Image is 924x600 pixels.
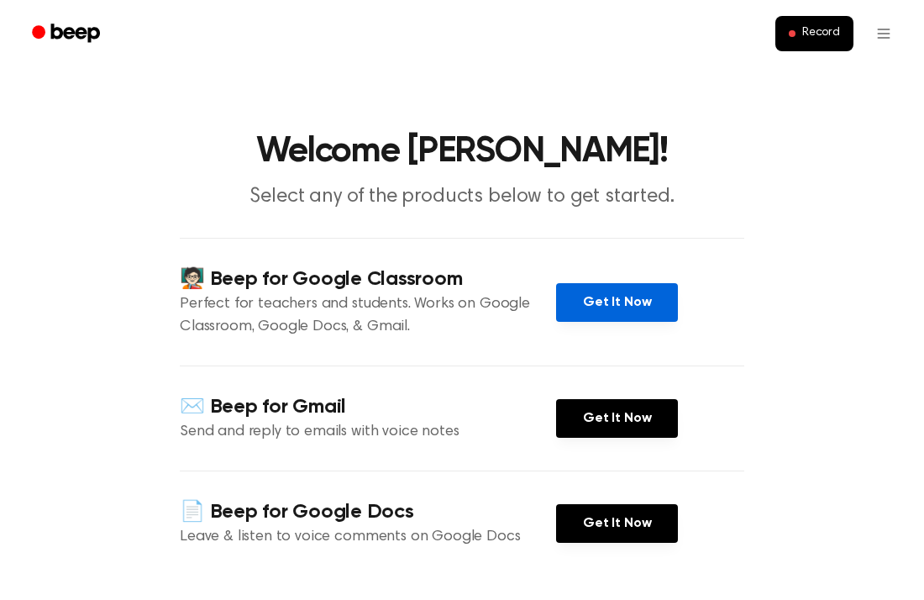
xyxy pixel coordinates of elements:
a: Get It Now [556,504,678,543]
h4: ✉️ Beep for Gmail [180,393,556,421]
button: Record [775,16,853,51]
p: Leave & listen to voice comments on Google Docs [180,526,556,549]
p: Send and reply to emails with voice notes [180,421,556,444]
p: Select any of the products below to get started. [139,183,785,211]
a: Get It Now [556,283,678,322]
h4: 📄 Beep for Google Docs [180,498,556,526]
button: Open menu [864,13,904,54]
a: Beep [20,18,115,50]
a: Get It Now [556,399,678,438]
h4: 🧑🏻‍🏫 Beep for Google Classroom [180,266,556,293]
span: Record [802,26,840,41]
p: Perfect for teachers and students. Works on Google Classroom, Google Docs, & Gmail. [180,293,556,339]
h1: Welcome [PERSON_NAME]! [32,134,892,170]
